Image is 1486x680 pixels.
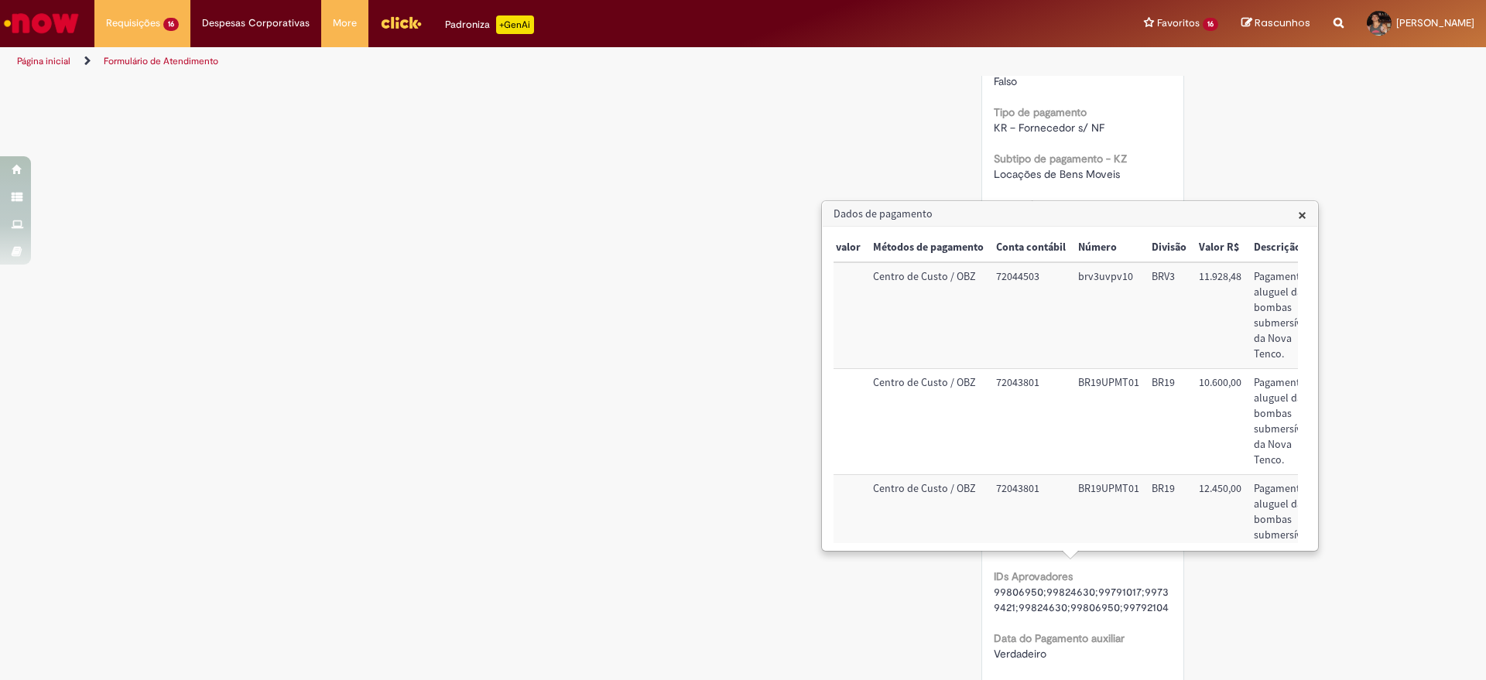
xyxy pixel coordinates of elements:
div: Padroniza [445,15,534,34]
span: [PERSON_NAME] [1396,16,1474,29]
a: Página inicial [17,55,70,67]
span: 99806950;99824630;99791017;99739421;99824630;99806950;99792104 [994,585,1169,614]
td: Conta contábil: 72044503 [990,262,1072,368]
td: Métodos de pagamento: Centro de Custo / OBZ [867,262,990,368]
span: 16 [163,18,179,31]
td: Divisão: BRV3 [1145,262,1193,368]
img: click_logo_yellow_360x200.png [380,11,422,34]
button: Close [1298,207,1306,223]
a: Rascunhos [1241,16,1310,31]
span: More [333,15,357,31]
td: Conta contábil: 72043801 [990,475,1072,580]
p: +GenAi [496,15,534,34]
th: Número [1072,234,1145,262]
span: Favoritos [1157,15,1200,31]
td: Descrição: Pagamento aluguel das bombas submersíveis da Nova Tenco. [1248,475,1320,580]
td: Valor R$: 11.928,48 [1193,262,1248,368]
b: Data do Pagamento auxiliar [994,631,1125,645]
th: Conta contábil [990,234,1072,262]
span: Rascunhos [1255,15,1310,30]
span: Locações de Bens Moveis [994,167,1120,181]
b: IDs Aprovadores [994,569,1073,583]
span: Despesas Corporativas [202,15,310,31]
th: Descrição [1248,234,1320,262]
td: Divisão: BR19 [1145,475,1193,580]
th: Divisão [1145,234,1193,262]
a: Formulário de Atendimento [104,55,218,67]
span: Falso [994,74,1017,88]
span: KR – Fornecedor s/ NF [994,121,1104,135]
ul: Trilhas de página [12,47,979,76]
td: Métodos de pagamento: Centro de Custo / OBZ [867,369,990,475]
td: Valor R$: 10.600,00 [1193,369,1248,475]
td: Número: BR19UPMT01 [1072,369,1145,475]
span: Requisições [106,15,160,31]
img: ServiceNow [2,8,81,39]
span: 34.978,48 [994,538,1040,552]
th: Valor R$ [1193,234,1248,262]
th: Métodos de pagamento [867,234,990,262]
span: × [1298,204,1306,225]
td: Conta contábil: 72043801 [990,369,1072,475]
td: Métodos de pagamento: Centro de Custo / OBZ [867,475,990,580]
td: Divisão: BR19 [1145,369,1193,475]
b: Tipo de pagamento [994,105,1087,119]
td: Número: BR19UPMT01 [1072,475,1145,580]
b: Subtipo de pagamento - KZ [994,152,1127,166]
td: Descrição: Pagamento aluguel das bombas submersíveis da Nova Tenco. [1248,369,1320,475]
span: 16 [1203,18,1218,31]
b: Forma de Pagamento [994,198,1096,212]
td: Descrição: Pagamento aluguel das bombas submersíveis da Nova Tenco. [1248,262,1320,368]
span: Verdadeiro [994,647,1046,661]
div: Dados de pagamento [821,200,1319,552]
h3: Dados de pagamento [823,202,1317,227]
td: Número: brv3uvpv10 [1072,262,1145,368]
td: Valor R$: 12.450,00 [1193,475,1248,580]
